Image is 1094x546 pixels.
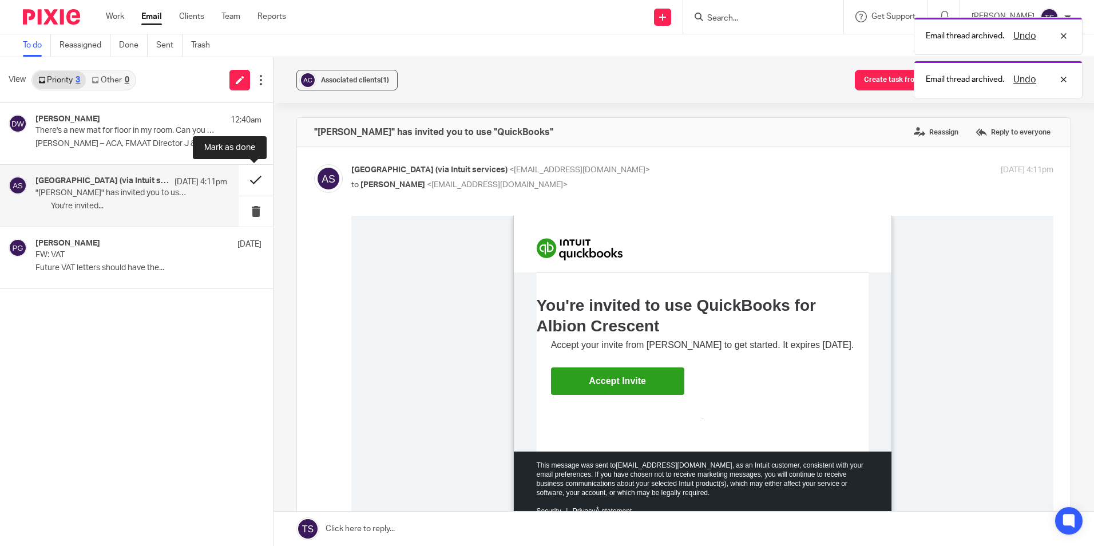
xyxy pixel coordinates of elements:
[200,121,503,138] td: Accept your invite from [PERSON_NAME] to get started. It expires [DATE].
[321,77,389,84] span: Associated clients
[23,34,51,57] a: To do
[926,74,1004,85] p: Email thread archived.
[257,11,286,22] a: Reports
[35,250,216,260] p: FW: VAT
[360,181,425,189] span: [PERSON_NAME]
[351,181,359,189] span: to
[973,124,1053,141] label: Reply to everyone
[185,236,517,282] td: This message was sent to , as an Intuit customer, consistent with your email preferences. If you ...
[76,76,80,84] div: 3
[185,291,210,299] a: Security
[380,77,389,84] span: (1)
[156,34,183,57] a: Sent
[23,9,80,25] img: Pixie
[60,34,110,57] a: Reassigned
[185,80,517,121] td: You're invited to use QuickBooks for Albion Crescent
[1040,8,1059,26] img: svg%3E
[226,152,306,179] a: Accept Invite
[1001,164,1053,176] p: [DATE] 4:11pm
[185,22,271,45] img: Intuit QuickBooks
[179,11,204,22] a: Clients
[314,164,343,193] img: svg%3E
[926,30,1004,42] p: Email thread archived.
[210,291,221,300] td: |
[509,166,650,174] span: <[EMAIL_ADDRESS][DOMAIN_NAME]>
[231,114,261,126] p: 12:40am
[106,11,124,22] a: Work
[35,139,261,149] p: [PERSON_NAME] – ACA, FMAAT Director J &...
[175,176,227,188] p: [DATE] 4:11pm
[35,201,227,211] p: ͏ ͏ ͏ ͏ ͏ ͏ You're invited...
[35,188,189,198] p: "[PERSON_NAME]" has invited you to use "QuickBooks"
[141,11,162,22] a: Email
[35,239,100,248] h4: [PERSON_NAME]
[1010,73,1040,86] button: Undo
[221,11,240,22] a: Team
[35,126,216,136] p: There's a new mat for floor in my room. Can you put old one somewhere to take to tip. Cheers
[244,310,284,318] a: Trade marks.
[427,181,568,189] span: <[EMAIL_ADDRESS][DOMAIN_NAME]>
[221,291,280,299] a: PrivacyÂ statement
[191,34,219,57] a: Trash
[1010,29,1040,43] button: Undo
[35,263,261,273] p: Future VAT letters should have the...
[86,71,134,89] a: Other0
[911,124,961,141] label: Reassign
[119,34,148,57] a: Done
[125,76,129,84] div: 0
[35,176,169,186] h4: [GEOGRAPHIC_DATA] (via Intuit services)
[237,239,261,250] p: [DATE]
[185,338,460,350] img: Intuit brands
[9,74,26,86] span: View
[296,70,398,90] button: Associated clients(1)
[185,300,517,338] td: Â© 2024 Intuit Inc.,
[185,319,253,327] span: [STREET_ADDRESS]
[351,166,508,174] span: [GEOGRAPHIC_DATA] (via Intuit services)
[299,72,316,89] img: svg%3E
[264,246,380,254] span: [EMAIL_ADDRESS][DOMAIN_NAME]
[314,126,553,138] h4: "[PERSON_NAME]" has invited you to use "QuickBooks"
[35,114,100,124] h4: [PERSON_NAME]
[33,71,86,89] a: Priority3
[9,176,27,195] img: svg%3E
[9,114,27,133] img: svg%3E
[9,239,27,257] img: svg%3E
